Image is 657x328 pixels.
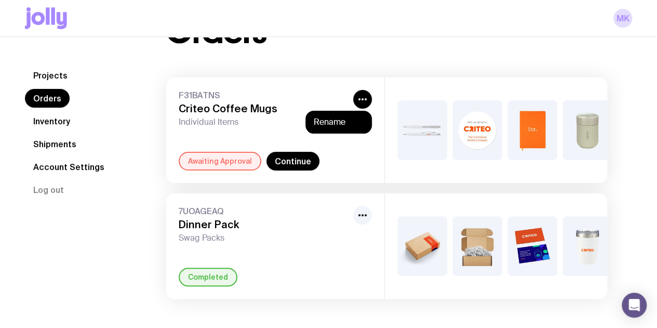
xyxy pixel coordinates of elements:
[25,158,113,176] a: Account Settings
[25,112,78,130] a: Inventory
[179,102,349,115] h3: Criteo Coffee Mugs
[613,9,632,28] a: MK
[179,90,349,100] span: F31BATNS
[179,268,237,286] div: Completed
[179,233,349,243] span: Swag Packs
[25,66,76,85] a: Projects
[179,117,349,127] span: Individual Items
[622,293,647,318] div: Open Intercom Messenger
[25,135,85,153] a: Shipments
[25,89,70,108] a: Orders
[179,218,349,231] h3: Dinner Pack
[266,152,319,170] a: Continue
[179,152,261,170] div: Awaiting Approval
[179,206,349,216] span: 7UOAGEAQ
[314,117,364,127] button: Rename
[25,180,72,199] button: Log out
[166,15,266,48] h1: Orders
